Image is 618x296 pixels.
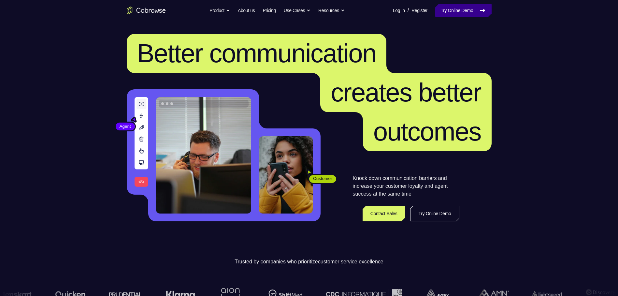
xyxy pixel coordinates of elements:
button: Resources [318,4,345,17]
span: creates better [331,78,481,107]
img: A customer holding their phone [259,136,313,214]
a: Pricing [263,4,276,17]
img: A customer support agent talking on the phone [156,97,251,214]
button: Use Cases [284,4,310,17]
a: Try Online Demo [410,206,459,221]
a: Contact Sales [363,206,405,221]
span: Better communication [137,39,376,68]
span: customer service excellence [318,259,383,264]
a: Go to the home page [127,7,166,14]
a: Try Online Demo [435,4,491,17]
span: / [408,7,409,14]
button: Product [209,4,230,17]
span: outcomes [373,117,481,146]
p: Knock down communication barriers and increase your customer loyalty and agent success at the sam... [353,174,459,198]
a: Log In [393,4,405,17]
a: About us [238,4,255,17]
a: Register [411,4,427,17]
